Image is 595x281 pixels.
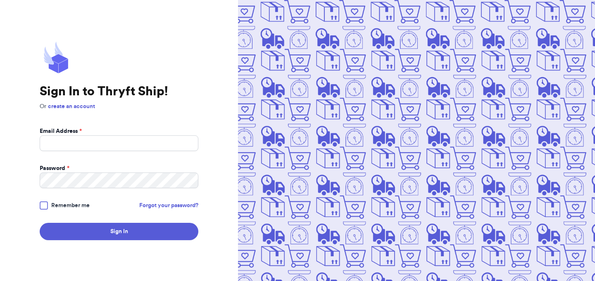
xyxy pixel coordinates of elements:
a: create an account [48,104,95,109]
h1: Sign In to Thryft Ship! [40,84,198,99]
p: Or [40,102,198,111]
label: Email Address [40,127,82,135]
button: Sign In [40,223,198,240]
label: Password [40,164,69,172]
span: Remember me [51,201,90,210]
a: Forgot your password? [139,201,198,210]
